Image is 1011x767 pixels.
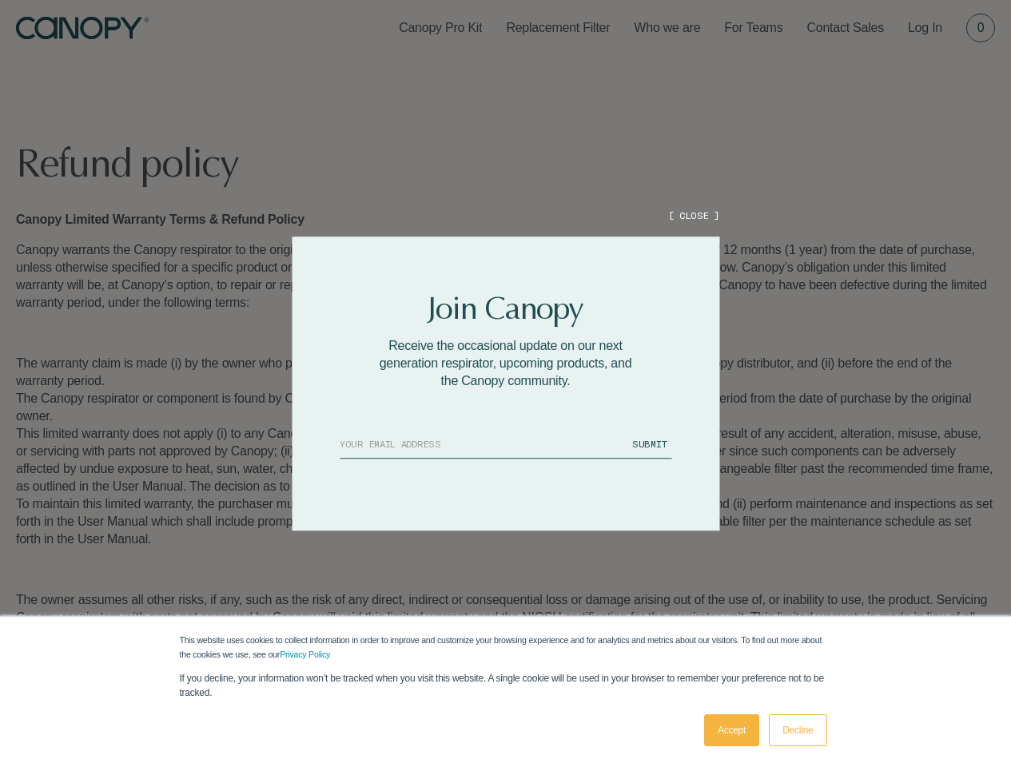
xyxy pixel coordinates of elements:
a: Decline [769,714,826,746]
span: This website uses cookies to collect information in order to improve and customize your browsing ... [180,635,822,659]
button: [ CLOSE ] [668,209,719,222]
p: If you decline, your information won’t be tracked when you visit this website. A single cookie wi... [180,671,832,700]
h2: Join Canopy [373,292,639,324]
p: Receive the occasional update on our next generation respirator, upcoming products, and the Canop... [373,337,639,390]
button: SUBMIT [627,430,671,458]
input: YOUR EMAIL ADDRESS [340,430,627,458]
a: Accept [704,714,759,746]
span: SUBMIT [632,438,667,449]
a: Privacy Policy [280,650,330,659]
